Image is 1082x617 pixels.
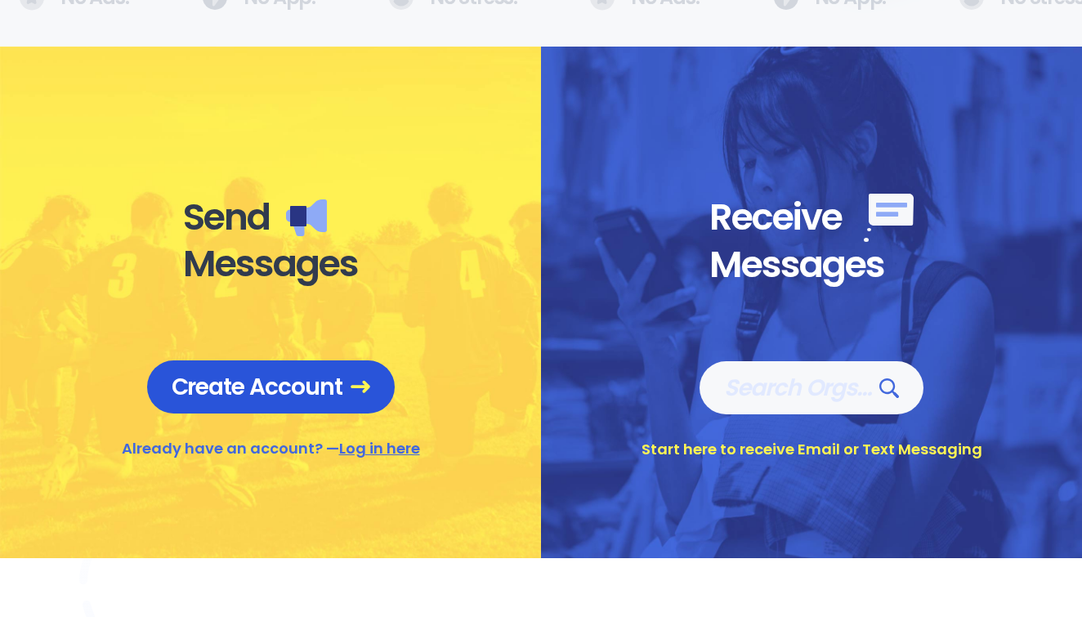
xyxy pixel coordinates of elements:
a: Search Orgs… [700,361,923,414]
div: Messages [183,241,358,287]
a: Log in here [339,438,420,458]
div: Send [183,194,358,240]
img: Receive messages [864,194,914,242]
div: Already have an account? — [122,438,420,459]
div: Messages [709,242,914,288]
a: Create Account [147,360,395,414]
img: Send messages [286,199,327,236]
span: Search Orgs… [724,373,899,402]
div: Start here to receive Email or Text Messaging [642,439,982,460]
div: Receive [709,194,914,242]
span: Create Account [172,373,370,401]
